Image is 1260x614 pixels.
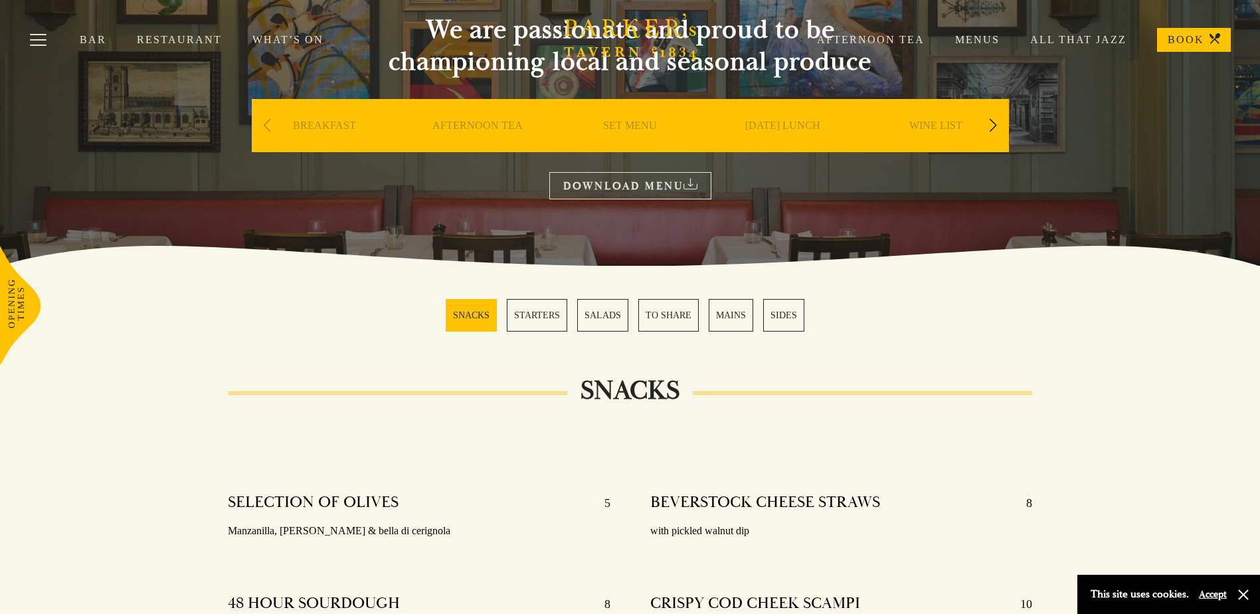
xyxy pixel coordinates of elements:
[432,119,523,172] a: AFTERNOON TEA
[1013,492,1032,514] p: 8
[557,99,703,192] div: 3 / 9
[591,492,610,514] p: 5
[638,299,699,332] a: 4 / 6
[258,111,276,140] div: Previous slide
[710,99,856,192] div: 4 / 9
[1199,588,1227,601] button: Accept
[650,522,1032,541] p: with pickled walnut dip
[228,492,399,514] h4: SELECTION OF OLIVES
[745,119,820,172] a: [DATE] LUNCH
[863,99,1009,192] div: 5 / 9
[549,172,711,199] a: DOWNLOAD MENU
[1091,585,1189,604] p: This site uses cookies.
[650,492,880,514] h4: BEVERSTOCK CHEESE STRAWS
[984,111,1002,140] div: Next slide
[763,299,804,332] a: 6 / 6
[293,119,356,172] a: BREAKFAST
[1237,588,1250,601] button: Close and accept
[446,299,497,332] a: 1 / 6
[709,299,753,332] a: 5 / 6
[405,99,551,192] div: 2 / 9
[228,522,610,541] p: Manzanilla, [PERSON_NAME] & bella di cerignola
[507,299,567,332] a: 2 / 6
[567,375,693,407] h2: SNACKS
[909,119,962,172] a: WINE LIST
[603,119,657,172] a: SET MENU
[252,99,398,192] div: 1 / 9
[577,299,628,332] a: 3 / 6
